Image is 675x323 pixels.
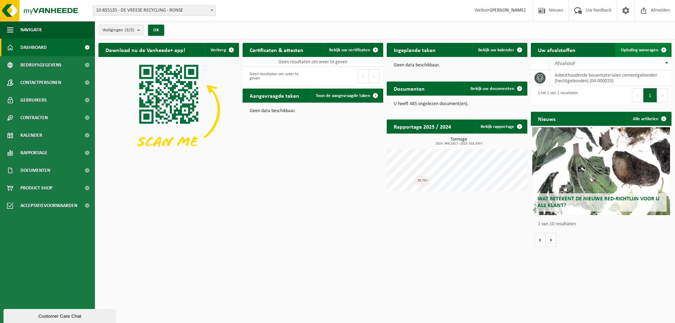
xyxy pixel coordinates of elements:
img: Download de VHEPlus App [98,57,239,162]
a: Toon de aangevraagde taken [310,89,382,103]
span: Vestigingen [102,25,134,35]
a: Alle artikelen [627,112,671,126]
button: Vestigingen(3/3) [98,25,144,35]
span: Afvalstof [555,61,575,66]
button: Previous [358,69,369,83]
button: Next [657,88,668,102]
div: 1 tot 1 van 1 resultaten [534,88,578,103]
button: Previous [632,88,643,102]
button: Verberg [205,43,238,57]
button: Next [369,69,380,83]
h2: Certificaten & attesten [243,43,310,57]
span: Kalender [20,127,42,144]
h2: Documenten [387,82,432,95]
span: Ophaling aanvragen [621,48,658,52]
a: Bekijk rapportage [475,119,527,134]
h2: Rapportage 2025 / 2024 [387,119,458,133]
iframe: chat widget [4,308,117,323]
td: asbesthoudende bouwmaterialen cementgebonden (hechtgebonden) (04-000023) [549,70,671,86]
span: Contracten [20,109,48,127]
span: Documenten [20,162,50,179]
span: Verberg [211,48,226,52]
h2: Ingeplande taken [387,43,443,57]
span: Contactpersonen [20,74,61,91]
span: Bedrijfsgegevens [20,56,62,74]
count: (3/3) [125,28,134,32]
span: Wat betekent de nieuwe RED-richtlijn voor u als klant? [538,196,659,208]
span: Navigatie [20,21,42,39]
span: Bekijk uw documenten [470,86,514,91]
span: Dashboard [20,39,47,56]
span: Gebruikers [20,91,47,109]
h3: Tonnage [390,137,527,146]
div: Geen resultaten om weer te geven [246,69,309,84]
button: 1 [643,88,657,102]
h2: Nieuws [531,112,562,125]
span: Toon de aangevraagde taken [316,93,370,98]
span: Bekijk uw certificaten [329,48,370,52]
button: OK [148,25,164,36]
button: Vorige [534,233,546,247]
h2: Aangevraagde taken [243,89,306,102]
strong: [PERSON_NAME] [490,8,526,13]
a: Bekijk uw certificaten [323,43,382,57]
div: 50,78 t [416,177,430,185]
span: 10-855135 - DE VREESE RECYCLING - RONSE [93,6,216,15]
span: Rapportage [20,144,47,162]
h2: Uw afvalstoffen [531,43,583,57]
span: Bekijk uw kalender [478,48,514,52]
span: Acceptatievoorwaarden [20,197,77,214]
p: U heeft 485 ongelezen document(en). [394,102,520,106]
button: Volgende [546,233,557,247]
span: 2024: 966,181 t - 2025: 518,550 t [390,142,527,146]
p: 1 van 10 resultaten [538,222,668,227]
h2: Download nu de Vanheede+ app! [98,43,192,57]
a: Bekijk uw documenten [465,82,527,96]
span: Product Shop [20,179,52,197]
a: Bekijk uw kalender [472,43,527,57]
td: Geen resultaten om weer te geven [243,57,383,67]
a: Wat betekent de nieuwe RED-richtlijn voor u als klant? [532,127,670,215]
a: Ophaling aanvragen [615,43,671,57]
p: Geen data beschikbaar. [250,109,376,114]
span: 10-855135 - DE VREESE RECYCLING - RONSE [93,5,216,16]
p: Geen data beschikbaar. [394,63,520,68]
